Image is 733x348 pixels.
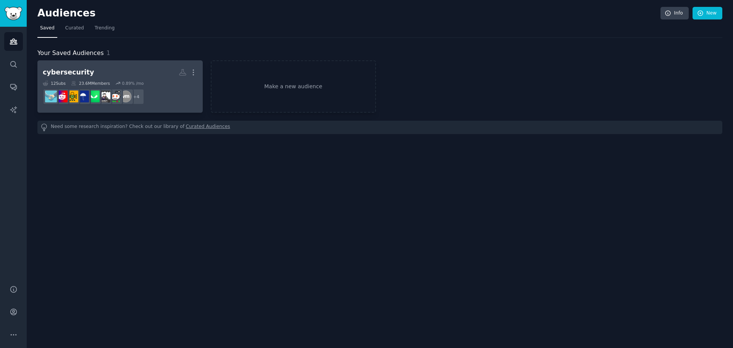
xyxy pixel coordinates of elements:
div: + 4 [128,89,144,105]
div: 12 Sub s [43,81,66,86]
div: 23.6M Members [71,81,110,86]
span: Curated [65,25,84,32]
span: 1 [107,49,110,57]
img: GummySearch logo [5,7,22,20]
a: Curated [63,22,87,38]
a: Info [660,7,689,20]
img: sysadmin [109,91,121,102]
img: Veeam [88,91,100,102]
div: cybersecurity [43,68,94,77]
a: New [693,7,722,20]
a: Make a new audience [211,60,376,113]
a: Curated Audiences [186,123,230,131]
a: Saved [37,22,57,38]
img: cybersecurity [56,91,68,102]
img: vmware [120,91,132,102]
a: Trending [92,22,117,38]
img: msp [98,91,110,102]
img: technology [45,91,57,102]
div: 0.89 % /mo [122,81,144,86]
span: Your Saved Audiences [37,49,104,58]
img: europrivacy [77,91,89,102]
span: Trending [95,25,115,32]
span: Saved [40,25,55,32]
div: Need some research inspiration? Check out our library of [37,121,722,134]
img: dataprotection [66,91,78,102]
a: cybersecurity12Subs23.6MMembers0.89% /mo+4vmwaresysadminmspVeeameuroprivacydataprotectioncybersec... [37,60,203,113]
h2: Audiences [37,7,660,19]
